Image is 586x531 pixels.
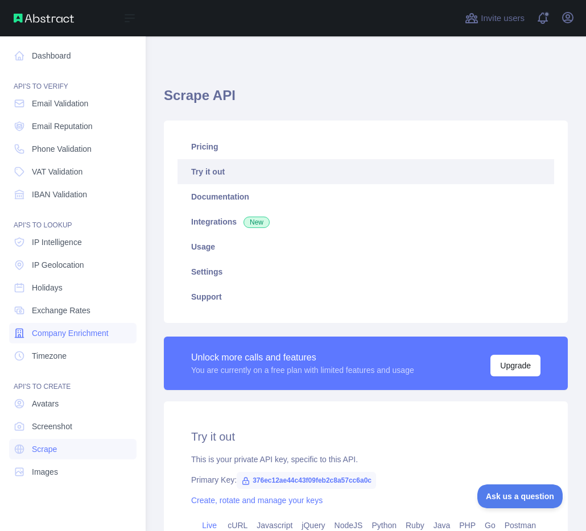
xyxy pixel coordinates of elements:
h1: Scrape API [164,86,568,114]
iframe: Toggle Customer Support [477,484,563,508]
a: Create, rotate and manage your keys [191,496,323,505]
span: Email Reputation [32,121,93,132]
span: VAT Validation [32,166,82,177]
button: Invite users [463,9,527,27]
a: Try it out [178,159,554,184]
span: Company Enrichment [32,327,109,339]
span: Exchange Rates [32,305,90,316]
div: API'S TO CREATE [9,368,137,391]
span: 376ec12ae44c43f09feb2c8a57cc6a0c [237,472,376,489]
button: Upgrade [490,355,540,376]
a: Documentation [178,184,554,209]
a: IBAN Validation [9,184,137,205]
a: Dashboard [9,45,137,66]
a: IP Intelligence [9,232,137,252]
div: API'S TO LOOKUP [9,207,137,230]
a: Support [178,284,554,309]
a: Avatars [9,393,137,414]
a: Screenshot [9,416,137,437]
span: Timezone [32,350,67,362]
a: Holidays [9,277,137,298]
a: Phone Validation [9,139,137,159]
a: Integrations New [178,209,554,234]
span: IP Intelligence [32,237,82,248]
a: Email Reputation [9,116,137,136]
span: IP Geolocation [32,259,84,271]
span: Scrape [32,443,57,455]
a: Email Validation [9,93,137,114]
span: Holidays [32,282,63,293]
div: Unlock more calls and features [191,351,414,364]
a: VAT Validation [9,161,137,182]
a: Company Enrichment [9,323,137,343]
div: You are currently on a free plan with limited features and usage [191,364,414,376]
img: Abstract API [14,14,74,23]
span: New [244,217,270,228]
a: Scrape [9,439,137,459]
a: IP Geolocation [9,255,137,275]
span: Email Validation [32,98,88,109]
a: Timezone [9,346,137,366]
span: Invite users [481,12,525,25]
a: Images [9,462,137,482]
a: Exchange Rates [9,300,137,321]
div: This is your private API key, specific to this API. [191,454,540,465]
a: Settings [178,259,554,284]
span: Phone Validation [32,143,92,155]
a: Pricing [178,134,554,159]
div: API'S TO VERIFY [9,68,137,91]
span: IBAN Validation [32,189,87,200]
span: Images [32,466,58,478]
span: Screenshot [32,421,72,432]
span: Avatars [32,398,59,409]
a: Usage [178,234,554,259]
h2: Try it out [191,429,540,445]
div: Primary Key: [191,474,540,486]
